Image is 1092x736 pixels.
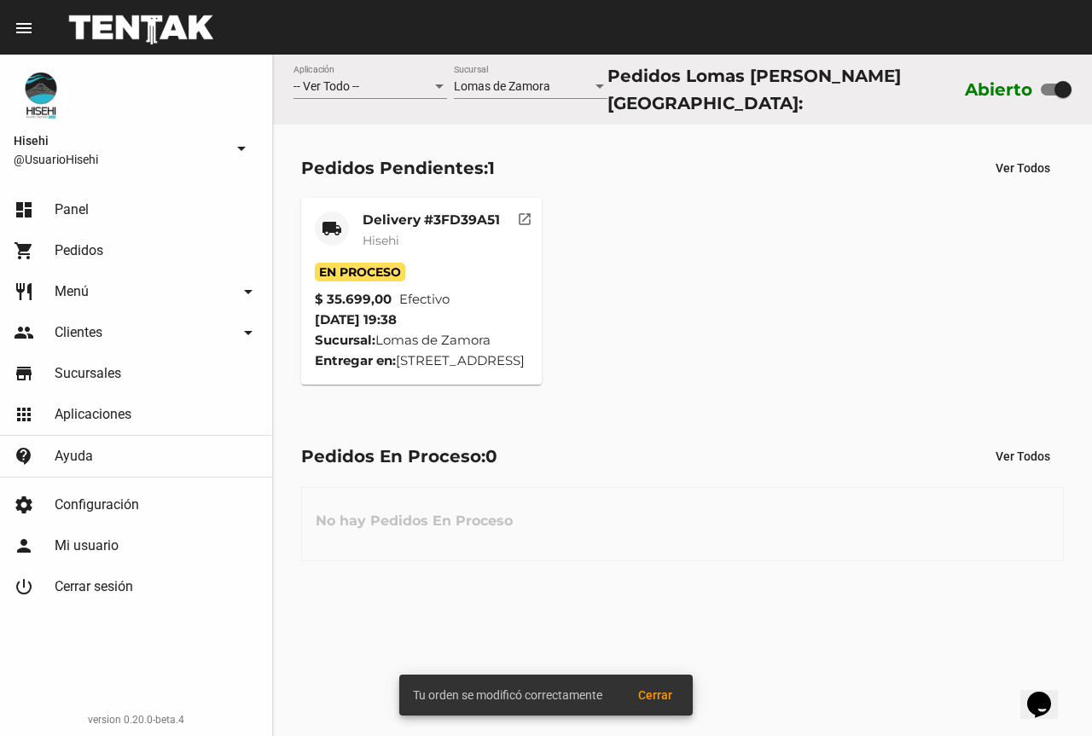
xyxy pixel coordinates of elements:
mat-icon: people [14,322,34,343]
span: Mi usuario [55,537,119,554]
div: Lomas de Zamora [315,330,529,351]
mat-icon: local_shipping [322,218,342,239]
span: @UsuarioHisehi [14,151,224,168]
span: Clientes [55,324,102,341]
mat-icon: person [14,536,34,556]
mat-icon: restaurant [14,281,34,302]
strong: Entregar en: [315,352,396,368]
span: 0 [485,446,497,467]
strong: $ 35.699,00 [315,289,392,310]
span: Cerrar sesión [55,578,133,595]
span: [DATE] 19:38 [315,311,397,327]
mat-icon: contact_support [14,446,34,467]
span: Pedidos [55,242,103,259]
span: Ver Todos [996,449,1050,463]
mat-icon: apps [14,404,34,425]
mat-icon: arrow_drop_down [231,138,252,159]
span: Hisehi [363,233,399,248]
button: Cerrar [624,680,686,710]
mat-icon: shopping_cart [14,241,34,261]
button: Ver Todos [982,153,1064,183]
span: Configuración [55,496,139,513]
span: Hisehi [14,130,224,151]
mat-icon: arrow_drop_down [238,281,258,302]
span: Aplicaciones [55,406,131,423]
div: version 0.20.0-beta.4 [14,711,258,728]
strong: Sucursal: [315,332,375,348]
div: Pedidos Pendientes: [301,154,495,182]
mat-icon: power_settings_new [14,577,34,597]
span: Ver Todos [996,161,1050,175]
mat-icon: dashboard [14,200,34,220]
span: Cerrar [638,688,672,702]
span: 1 [488,158,495,178]
div: Pedidos Lomas [PERSON_NAME][GEOGRAPHIC_DATA]: [607,62,957,117]
div: [STREET_ADDRESS] [315,351,529,371]
div: Pedidos En Proceso: [301,443,497,470]
span: En Proceso [315,263,405,281]
mat-icon: menu [14,18,34,38]
mat-card-title: Delivery #3FD39A51 [363,212,500,229]
iframe: chat widget [1020,668,1075,719]
span: -- Ver Todo -- [293,79,359,93]
span: Sucursales [55,365,121,382]
mat-icon: open_in_new [517,209,532,224]
span: Lomas de Zamora [454,79,550,93]
span: Panel [55,201,89,218]
span: Ayuda [55,448,93,465]
mat-icon: settings [14,495,34,515]
label: Abierto [965,76,1033,103]
button: Ver Todos [982,441,1064,472]
h3: No hay Pedidos En Proceso [302,495,526,547]
mat-icon: store [14,363,34,384]
mat-icon: arrow_drop_down [238,322,258,343]
span: Tu orden se modificó correctamente [413,687,602,704]
span: Menú [55,283,89,300]
span: Efectivo [399,289,450,310]
img: b10aa081-330c-4927-a74e-08896fa80e0a.jpg [14,68,68,123]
